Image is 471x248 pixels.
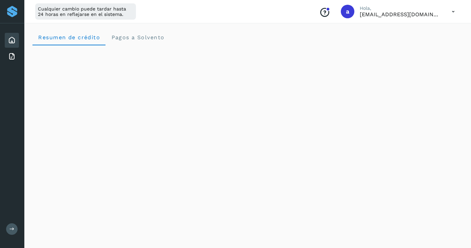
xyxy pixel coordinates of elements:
div: Facturas [5,49,19,64]
span: Resumen de crédito [38,34,100,41]
p: amagos@fletesmagos.com.mx [360,11,441,18]
div: Cualquier cambio puede tardar hasta 24 horas en reflejarse en el sistema. [35,3,136,20]
div: Inicio [5,33,19,48]
p: Hola, [360,5,441,11]
span: Pagos a Solvento [111,34,164,41]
